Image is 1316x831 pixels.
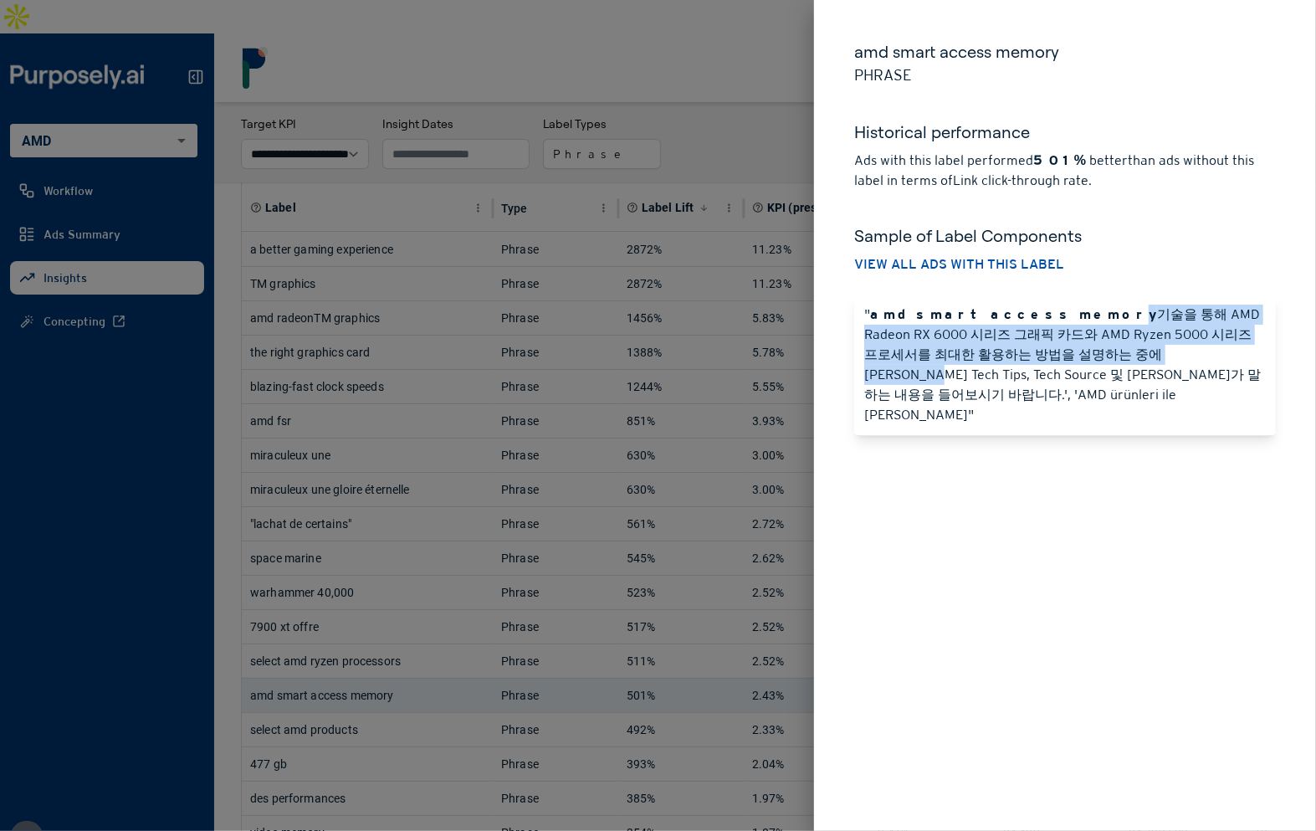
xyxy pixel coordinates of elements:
h5: Sample of Label Components [854,224,1276,248]
p: " 기술을 통해 AMD Radeon RX 6000 시리즈 그래픽 카드와 AMD Ryzen 5000 시리즈 프로세서를 최대한 활용하는 방법을 설명하는 중에 [PERSON_NAM... [864,305,1266,425]
p: Phrase [854,64,1276,87]
p: Ads with this label performed better than ads without this label in terms of Link click-through r... [854,151,1276,191]
h5: amd smart access memory [854,40,1276,64]
button: View all ads with this label [854,254,1064,274]
strong: amd smart access memory [870,306,1157,322]
strong: 501% [1033,152,1086,168]
h5: Historical performance [854,121,1276,151]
